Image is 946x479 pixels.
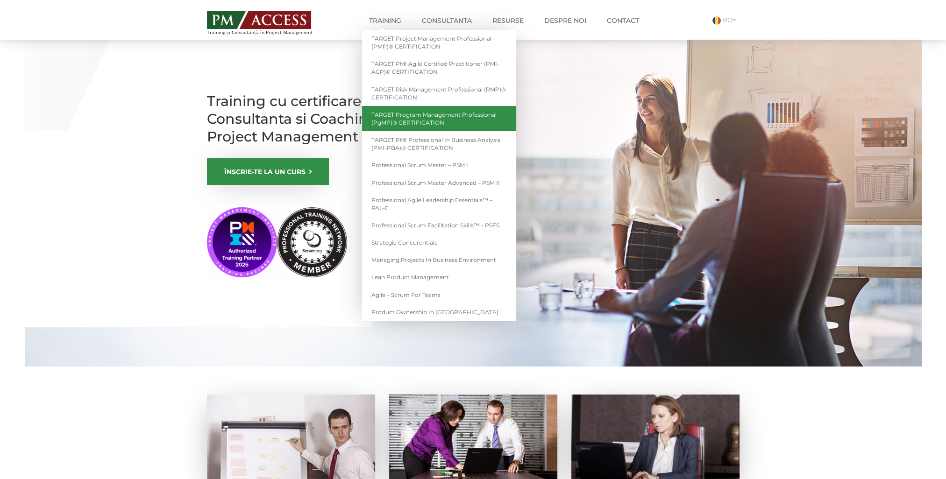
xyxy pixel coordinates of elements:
[362,303,516,321] a: Product Ownership in [GEOGRAPHIC_DATA]
[362,217,516,234] a: Professional Scrum Facilitation Skills™ – PSFS
[362,286,516,303] a: Agile – Scrum for Teams
[712,16,740,24] a: RO
[362,106,516,131] a: TARGET Program Management Professional (PgMP)® CERTIFICATION
[362,234,516,251] a: Strategie Concurentiala
[207,30,330,35] span: Training și Consultanță în Project Management
[362,191,516,217] a: Professional Agile Leadership Essentials™ – PAL-E
[362,81,516,106] a: TARGET Risk Management Professional (RMP)® CERTIFICATION
[207,11,311,29] img: PM ACCESS - Echipa traineri si consultanti certificati PMP: Narciss Popescu, Mihai Olaru, Monica ...
[362,251,516,268] a: Managing Projects in Business Environment
[600,11,646,30] a: Contact
[537,11,593,30] a: Despre noi
[485,11,531,30] a: Resurse
[207,158,329,185] a: ÎNSCRIE-TE LA UN CURS
[362,55,516,80] a: TARGET PMI Agile Certified Practitioner (PMI-ACP)® CERTIFICATION
[362,268,516,286] a: Lean Product Management
[207,92,469,146] h1: Training cu certificare internationala, Consultanta si Coaching in Project Management si Agile
[362,30,516,55] a: TARGET Project Management Professional (PMP)® CERTIFICATION
[415,11,479,30] a: Consultanta
[207,207,347,277] img: PMI
[362,174,516,191] a: Professional Scrum Master Advanced – PSM II
[362,156,516,174] a: Professional Scrum Master – PSM I
[362,131,516,156] a: TARGET PMI Professional in Business Analysis (PMI-PBA)® CERTIFICATION
[362,11,408,30] a: Training
[207,8,330,35] a: Training și Consultanță în Project Management
[712,16,721,25] img: Romana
